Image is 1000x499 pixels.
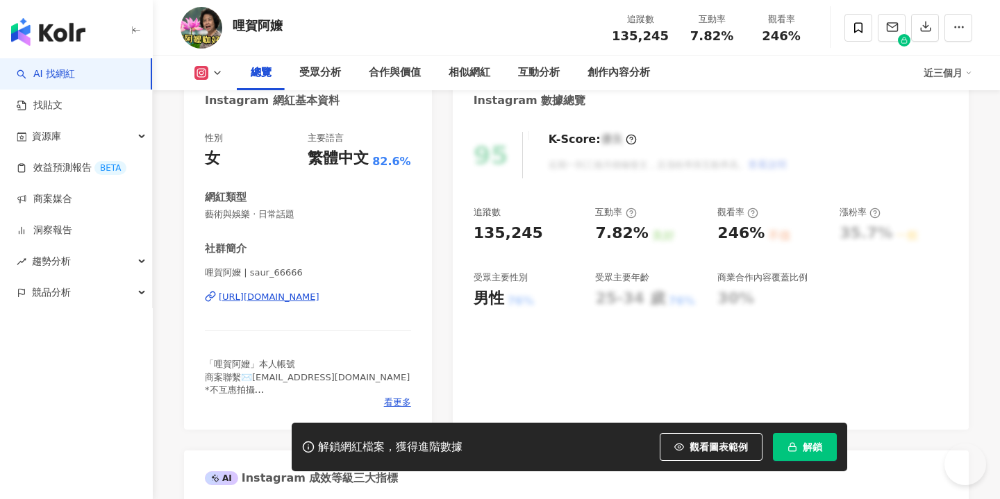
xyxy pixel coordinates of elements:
[205,132,223,144] div: 性別
[773,433,837,461] button: 解鎖
[17,67,75,81] a: searchAI 找網紅
[595,223,648,244] div: 7.82%
[660,433,762,461] button: 觀看圖表範例
[924,62,972,84] div: 近三個月
[762,29,801,43] span: 246%
[32,246,71,277] span: 趨勢分析
[840,206,881,219] div: 漲粉率
[755,12,808,26] div: 觀看率
[717,206,758,219] div: 觀看率
[17,161,126,175] a: 效益預測報告BETA
[205,190,247,205] div: 網紅類型
[474,271,528,284] div: 受眾主要性別
[205,471,398,486] div: Instagram 成效等級三大指標
[612,28,669,43] span: 135,245
[690,29,733,43] span: 7.82%
[17,223,72,237] a: 洞察報告
[181,7,222,49] img: KOL Avatar
[595,206,636,219] div: 互動率
[205,208,411,221] span: 藝術與娛樂 · 日常話題
[17,99,62,112] a: 找貼文
[32,277,71,308] span: 競品分析
[205,471,238,485] div: AI
[205,148,220,169] div: 女
[474,206,501,219] div: 追蹤數
[308,148,369,169] div: 繁體中文
[17,257,26,267] span: rise
[549,132,637,147] div: K-Score :
[17,192,72,206] a: 商案媒合
[369,65,421,81] div: 合作與價值
[690,441,748,453] span: 觀看圖表範例
[205,267,411,279] span: 哩賀阿嬤 | saur_66666
[205,242,247,256] div: 社群簡介
[299,65,341,81] div: 受眾分析
[612,12,669,26] div: 追蹤數
[219,291,319,303] div: [URL][DOMAIN_NAME]
[205,93,340,108] div: Instagram 網紅基本資料
[384,396,411,409] span: 看更多
[251,65,272,81] div: 總覽
[717,271,808,284] div: 商業合作內容覆蓋比例
[518,65,560,81] div: 互動分析
[474,93,586,108] div: Instagram 數據總覽
[474,223,543,244] div: 135,245
[32,121,61,152] span: 資源庫
[233,17,283,34] div: 哩賀阿嬤
[803,441,822,453] span: 解鎖
[685,12,738,26] div: 互動率
[449,65,490,81] div: 相似網紅
[717,223,765,244] div: 246%
[308,132,344,144] div: 主要語言
[372,154,411,169] span: 82.6%
[595,271,649,284] div: 受眾主要年齡
[205,359,410,407] span: 「哩賀阿嬤」本人帳號 商案聯繫✉️[EMAIL_ADDRESS][DOMAIN_NAME] *不互惠拍攝 👇🏻偶老闆的歌👇🏻
[474,288,504,310] div: 男性
[318,440,462,455] div: 解鎖網紅檔案，獲得進階數據
[587,65,650,81] div: 創作內容分析
[11,18,85,46] img: logo
[205,291,411,303] a: [URL][DOMAIN_NAME]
